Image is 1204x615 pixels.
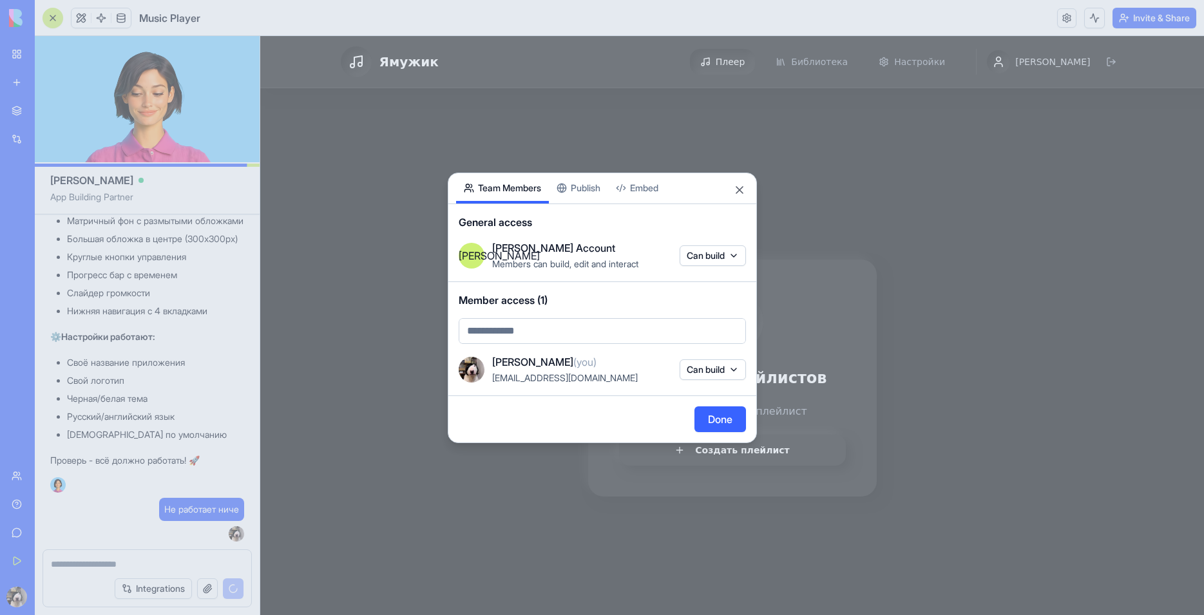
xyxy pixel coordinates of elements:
button: Done [694,406,746,432]
button: Создать плейлист [359,399,586,430]
span: Настройки [634,19,685,32]
img: ACg8ocKtlkRM8z2a_JFHH7YsUpo9UlX_rDsm88Qqt65noqf83FPS3LaI=s96-c [459,357,484,383]
span: General access [459,214,746,230]
span: [PERSON_NAME] [492,354,597,370]
span: Member access (1) [459,292,746,308]
span: [PERSON_NAME] [459,248,484,263]
button: Team Members [456,173,549,203]
button: Can build [680,245,746,266]
span: Ямужик [119,17,178,35]
button: Can build [680,359,746,380]
p: Создайте первый плейлист [359,368,586,383]
button: Настройки [608,13,695,39]
span: [EMAIL_ADDRESS][DOMAIN_NAME] [492,372,638,383]
a: Ямужик [81,10,178,41]
span: Библиотека [531,19,588,32]
span: [PERSON_NAME] Account [492,240,615,256]
span: Плеер [455,19,485,32]
button: Библиотека [505,13,598,39]
button: Close [733,184,746,196]
span: Members can build, edit and interact [492,258,638,269]
span: [PERSON_NAME] [755,19,830,32]
button: Embed [608,173,666,203]
span: (you) [573,355,597,368]
h2: Пока нет плейлистов [359,332,586,352]
button: Плеер [430,13,495,39]
button: Publish [549,173,608,203]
